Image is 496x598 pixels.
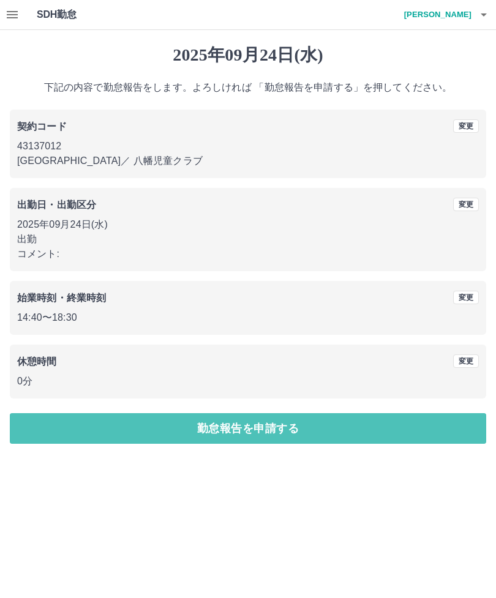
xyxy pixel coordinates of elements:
[17,121,67,132] b: 契約コード
[17,374,479,389] p: 0分
[17,139,479,154] p: 43137012
[10,45,486,65] h1: 2025年09月24日(水)
[453,198,479,211] button: 変更
[17,232,479,247] p: 出勤
[17,356,57,367] b: 休憩時間
[453,354,479,368] button: 変更
[10,413,486,444] button: 勤怠報告を申請する
[17,293,106,303] b: 始業時刻・終業時刻
[453,291,479,304] button: 変更
[10,80,486,95] p: 下記の内容で勤怠報告をします。よろしければ 「勤怠報告を申請する」を押してください。
[17,200,96,210] b: 出勤日・出勤区分
[17,154,479,168] p: [GEOGRAPHIC_DATA] ／ 八幡児童クラブ
[453,119,479,133] button: 変更
[17,217,479,232] p: 2025年09月24日(水)
[17,247,479,261] p: コメント:
[17,310,479,325] p: 14:40 〜 18:30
